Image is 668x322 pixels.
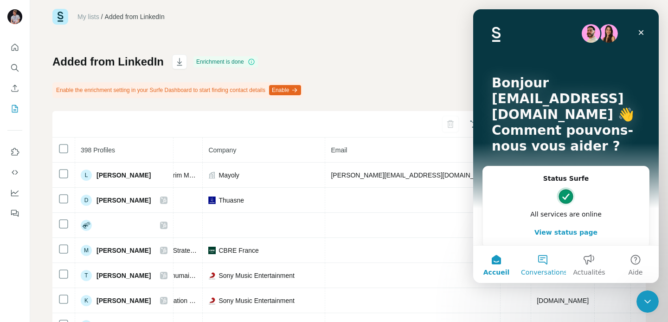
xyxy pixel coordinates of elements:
span: Sony Music Entertainment [218,271,294,280]
button: Use Surfe on LinkedIn [7,144,22,160]
div: L [81,170,92,181]
button: My lists [7,100,22,117]
span: [PERSON_NAME] [96,171,151,180]
div: K [81,295,92,306]
button: Enrich CSV [7,80,22,97]
div: T [81,270,92,281]
span: 398 Profiles [81,146,115,154]
span: [PERSON_NAME] [96,271,151,280]
span: [PERSON_NAME] [96,296,151,305]
span: CBRE France [218,246,258,255]
img: company-logo [208,297,216,304]
span: [PERSON_NAME][EMAIL_ADDRESS][DOMAIN_NAME] [331,171,494,179]
button: Feedback [7,205,22,222]
h1: Added from LinkedIn [52,54,164,69]
img: Surfe Logo [52,9,68,25]
iframe: Intercom live chat [636,290,659,313]
div: Enrichment is done [193,56,258,67]
button: Quick start [7,39,22,56]
img: company-logo [208,247,216,254]
div: M [81,245,92,256]
button: Sync all to HubSpot (398) [463,117,551,131]
button: Search [7,59,22,76]
div: Enable the enrichment setting in your Surfe Dashboard to start finding contact details [52,82,303,98]
span: Thuasne [218,196,244,205]
div: D [81,195,92,206]
img: company-logo [208,272,216,279]
div: Added from LinkedIn [105,12,165,21]
a: My lists [77,13,99,20]
span: [PERSON_NAME] [96,246,151,255]
span: Company [208,146,236,154]
button: Enable [269,85,301,95]
iframe: Intercom live chat [473,9,659,283]
span: Mayoly [218,171,239,180]
span: Email [331,146,347,154]
img: company-logo [208,197,216,204]
img: Avatar [7,9,22,24]
span: [PERSON_NAME] [96,196,151,205]
span: [DOMAIN_NAME] [537,297,589,304]
span: Sony Music Entertainment [218,296,294,305]
button: Dashboard [7,184,22,201]
button: Use Surfe API [7,164,22,181]
li: / [101,12,103,21]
